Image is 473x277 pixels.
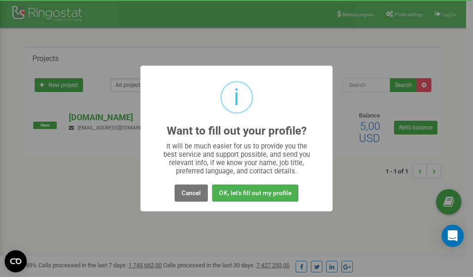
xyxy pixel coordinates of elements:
div: i [234,82,239,112]
div: Open Intercom Messenger [442,225,464,247]
div: It will be much easier for us to provide you the best service and support possible, and send you ... [159,142,315,175]
button: Cancel [175,185,208,202]
button: Open CMP widget [5,250,27,272]
h2: Want to fill out your profile? [167,125,307,137]
button: OK, let's fill out my profile [212,185,298,202]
